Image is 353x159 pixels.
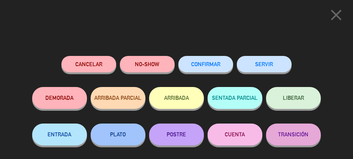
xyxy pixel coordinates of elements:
[266,124,321,145] button: TRANSICIÓN
[327,6,345,24] i: close
[91,124,145,145] button: PLATO
[32,87,87,109] button: DEMORADA
[325,5,348,27] button: close
[266,87,321,109] button: LIBERAR
[91,87,145,109] button: ARRIBADA PARCIAL
[178,56,233,72] button: CONFIRMAR
[208,87,262,109] button: SENTADA PARCIAL
[61,56,116,72] button: Cancelar
[120,56,175,72] button: NO-SHOW
[95,95,142,101] span: ARRIBADA PARCIAL
[191,61,220,67] span: CONFIRMAR
[32,124,87,145] button: ENTRADA
[208,124,262,145] button: CUENTA
[149,87,204,109] button: ARRIBADA
[283,95,304,101] span: LIBERAR
[149,124,204,145] button: POSTRE
[237,56,292,72] button: SERVIR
